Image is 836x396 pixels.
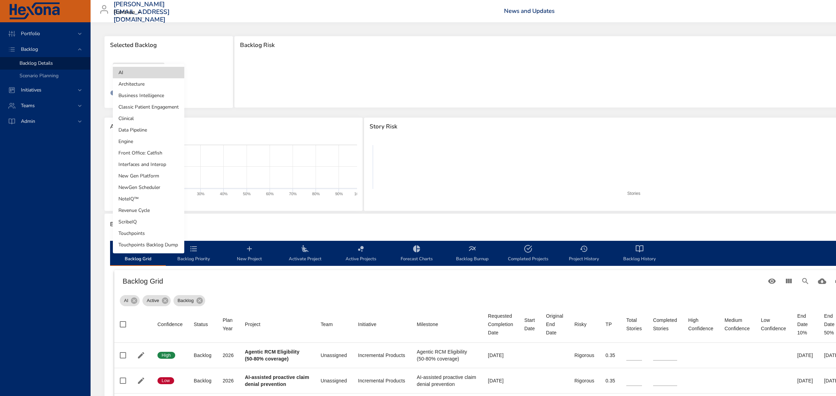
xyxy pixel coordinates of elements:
li: Interfaces and Interop [113,159,184,170]
li: Business Intelligence [113,90,184,101]
li: Touchpoints Backlog Dump [113,239,184,251]
li: New Gen Platform [113,170,184,182]
li: Touchpoints [113,228,184,239]
li: Revenue Cycle [113,205,184,216]
li: AI [113,67,184,78]
li: Clinical [113,113,184,124]
li: NoteIQ™ [113,193,184,205]
li: Architecture [113,78,184,90]
li: Data Pipeline [113,124,184,136]
li: Engine [113,136,184,147]
li: Front Office: Catfish [113,147,184,159]
li: Classic Patient Engagement [113,101,184,113]
li: NewGen Scheduler [113,182,184,193]
li: ScribeIQ [113,216,184,228]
